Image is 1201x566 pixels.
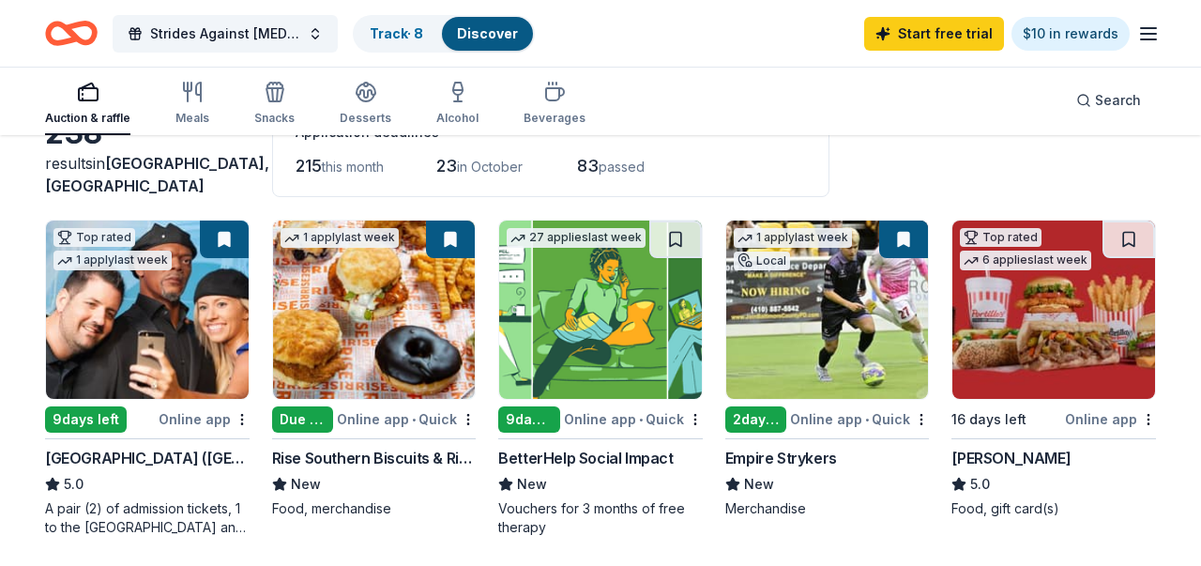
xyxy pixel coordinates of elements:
button: Track· 8Discover [353,15,535,53]
span: New [291,473,321,496]
button: Snacks [254,73,295,135]
a: Image for BetterHelp Social Impact27 applieslast week9days leftOnline app•QuickBetterHelp Social ... [498,220,703,537]
span: Strides Against [MEDICAL_DATA], Second Annual Walk [150,23,300,45]
span: • [412,412,416,427]
div: Online app Quick [337,407,476,431]
div: Rise Southern Biscuits & Righteous Chicken [272,447,477,469]
span: [GEOGRAPHIC_DATA], [GEOGRAPHIC_DATA] [45,154,269,195]
a: Start free trial [864,17,1004,51]
div: 16 days left [951,408,1026,431]
div: BetterHelp Social Impact [498,447,673,469]
div: results [45,152,250,197]
span: New [744,473,774,496]
span: in [45,154,269,195]
div: Online app [159,407,250,431]
div: Top rated [53,228,135,247]
a: Image for Hollywood Wax Museum (Hollywood)Top rated1 applylast week9days leftOnline app[GEOGRAPHI... [45,220,250,537]
a: Image for Rise Southern Biscuits & Righteous Chicken1 applylast weekDue [DATE]Online app•QuickRis... [272,220,477,518]
a: $10 in rewards [1011,17,1130,51]
img: Image for Hollywood Wax Museum (Hollywood) [46,221,249,399]
div: Alcohol [436,111,479,126]
div: 1 apply last week [281,228,399,248]
div: Beverages [524,111,585,126]
div: Local [734,252,790,270]
button: Auction & raffle [45,73,130,135]
div: Desserts [340,111,391,126]
div: Auction & raffle [45,111,130,126]
button: Meals [175,73,209,135]
div: 2 days left [725,406,787,433]
button: Beverages [524,73,585,135]
div: Due [DATE] [272,406,334,433]
span: this month [322,159,384,175]
img: Image for Portillo's [952,221,1155,399]
div: Vouchers for 3 months of free therapy [498,499,703,537]
span: passed [599,159,645,175]
span: 5.0 [970,473,990,496]
a: Discover [457,25,518,41]
div: Online app Quick [564,407,703,431]
div: Food, merchandise [272,499,477,518]
img: Image for BetterHelp Social Impact [499,221,702,399]
span: 5.0 [64,473,84,496]
img: Image for Empire Strykers [726,221,929,399]
span: in October [457,159,523,175]
div: Top rated [960,228,1041,247]
div: 1 apply last week [53,251,172,270]
div: [PERSON_NAME] [951,447,1071,469]
a: Track· 8 [370,25,423,41]
span: New [517,473,547,496]
div: Snacks [254,111,295,126]
div: Online app Quick [790,407,929,431]
img: Image for Rise Southern Biscuits & Righteous Chicken [273,221,476,399]
button: Strides Against [MEDICAL_DATA], Second Annual Walk [113,15,338,53]
span: • [865,412,869,427]
span: 23 [436,156,457,176]
span: • [639,412,643,427]
a: Image for Empire Strykers1 applylast weekLocal2days leftOnline app•QuickEmpire StrykersNewMerchan... [725,220,930,518]
div: Online app [1065,407,1156,431]
button: Alcohol [436,73,479,135]
span: 83 [577,156,599,176]
div: 6 applies last week [960,251,1091,270]
div: 1 apply last week [734,228,852,248]
a: Image for Portillo'sTop rated6 applieslast week16 days leftOnline app[PERSON_NAME]5.0Food, gift c... [951,220,1156,518]
span: 215 [296,156,322,176]
div: 9 days left [498,406,560,433]
button: Desserts [340,73,391,135]
span: Search [1095,89,1141,112]
button: Search [1061,82,1156,119]
div: 9 days left [45,406,127,433]
div: Empire Strykers [725,447,837,469]
div: Meals [175,111,209,126]
div: A pair (2) of admission tickets, 1 to the [GEOGRAPHIC_DATA] and 1 to the [GEOGRAPHIC_DATA] [45,499,250,537]
div: [GEOGRAPHIC_DATA] ([GEOGRAPHIC_DATA]) [45,447,250,469]
div: Food, gift card(s) [951,499,1156,518]
a: Home [45,11,98,55]
div: Merchandise [725,499,930,518]
div: 27 applies last week [507,228,646,248]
